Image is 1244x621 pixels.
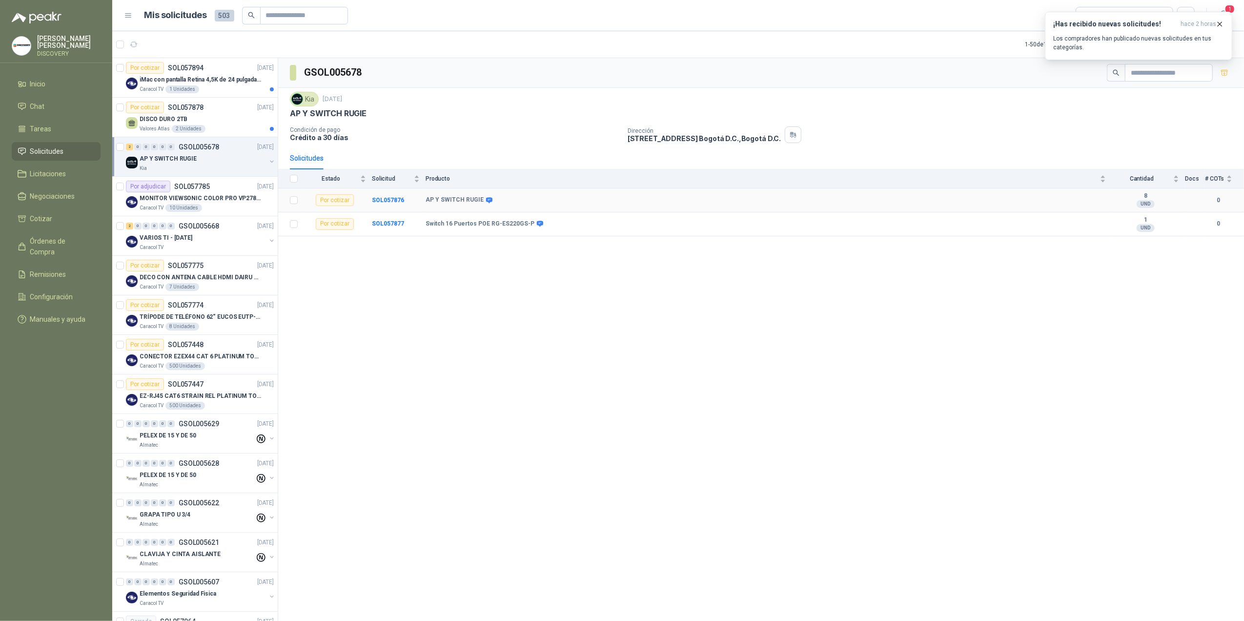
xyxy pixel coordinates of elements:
[1205,219,1232,228] b: 0
[1181,20,1216,28] span: hace 2 horas
[1113,69,1120,76] span: search
[30,269,66,280] span: Remisiones
[126,552,138,564] img: Company Logo
[134,420,142,427] div: 0
[179,460,219,467] p: GSOL005628
[126,102,164,113] div: Por cotizar
[1205,175,1224,182] span: # COTs
[159,420,166,427] div: 0
[168,262,204,269] p: SOL057775
[1215,7,1232,24] button: 1
[1185,169,1205,188] th: Docs
[126,78,138,89] img: Company Logo
[1137,224,1155,232] div: UND
[126,434,138,445] img: Company Logo
[140,115,187,124] p: DISCO DURO 2TB
[1045,12,1232,60] button: ¡Has recibido nuevas solicitudes!hace 2 horas Los compradores han publicado nuevas solicitudes en...
[126,157,138,168] img: Company Logo
[257,340,274,350] p: [DATE]
[165,85,199,93] div: 1 Unidades
[167,539,175,546] div: 0
[126,220,276,251] a: 2 0 0 0 0 0 GSOL005668[DATE] Company LogoVARIOS TI - [DATE]Caracol TV
[140,431,196,440] p: PELEX DE 15 Y DE 50
[126,181,170,192] div: Por adjudicar
[126,299,164,311] div: Por cotizar
[167,144,175,150] div: 0
[372,169,426,188] th: Solicitud
[151,579,158,585] div: 0
[140,283,163,291] p: Caracol TV
[174,183,210,190] p: SOL057785
[151,460,158,467] div: 0
[12,37,31,55] img: Company Logo
[168,341,204,348] p: SOL057448
[140,323,163,331] p: Caracol TV
[426,175,1098,182] span: Producto
[159,460,166,467] div: 0
[140,550,221,559] p: CLAVIJA Y CINTA AISLANTE
[134,460,142,467] div: 0
[37,35,101,49] p: [PERSON_NAME] [PERSON_NAME]
[144,8,207,22] h1: Mis solicitudes
[134,579,142,585] div: 0
[140,352,261,361] p: CONECTOR EZEX44 CAT 6 PLATINUM TOOLS
[168,64,204,71] p: SOL057894
[140,481,158,489] p: Almatec
[1112,175,1171,182] span: Cantidad
[1112,169,1185,188] th: Cantidad
[30,146,64,157] span: Solicitudes
[257,380,274,389] p: [DATE]
[126,539,133,546] div: 0
[1053,34,1224,52] p: Los compradores han publicado nuevas solicitudes en tus categorías.
[257,419,274,429] p: [DATE]
[304,169,372,188] th: Estado
[140,204,163,212] p: Caracol TV
[1025,37,1088,52] div: 1 - 50 de 1006
[151,499,158,506] div: 0
[126,592,138,603] img: Company Logo
[134,499,142,506] div: 0
[257,459,274,468] p: [DATE]
[323,95,342,104] p: [DATE]
[12,165,101,183] a: Licitaciones
[140,560,158,568] p: Almatec
[215,10,234,21] span: 503
[126,196,138,208] img: Company Logo
[126,473,138,485] img: Company Logo
[12,75,101,93] a: Inicio
[151,420,158,427] div: 0
[140,125,170,133] p: Valores Atlas
[140,362,163,370] p: Caracol TV
[290,153,324,164] div: Solicitudes
[426,169,1112,188] th: Producto
[167,223,175,229] div: 0
[159,499,166,506] div: 0
[12,209,101,228] a: Cotizar
[140,441,158,449] p: Almatec
[30,291,73,302] span: Configuración
[179,144,219,150] p: GSOL005678
[179,223,219,229] p: GSOL005668
[290,108,367,119] p: AP Y SWITCH RUGIE
[126,513,138,524] img: Company Logo
[167,579,175,585] div: 0
[257,578,274,587] p: [DATE]
[112,58,278,98] a: Por cotizarSOL057894[DATE] Company LogoiMac con pantalla Retina 4,5K de 24 pulgadas M4Caracol TV1...
[628,127,781,134] p: Dirección
[112,98,278,137] a: Por cotizarSOL057878[DATE] DISCO DURO 2TBValores Atlas2 Unidades
[126,339,164,351] div: Por cotizar
[112,256,278,295] a: Por cotizarSOL057775[DATE] Company LogoDECO CON ANTENA CABLE HDMI DAIRU DR90014Caracol TV7 Unidades
[140,589,216,599] p: Elementos Seguridad Fisica
[168,104,204,111] p: SOL057878
[126,378,164,390] div: Por cotizar
[126,62,164,74] div: Por cotizar
[257,182,274,191] p: [DATE]
[1112,192,1179,200] b: 8
[1224,4,1235,14] span: 1
[426,220,534,228] b: Switch 16 Puertos POE RG-ES220GS-P
[140,471,196,480] p: PELEX DE 15 Y DE 50
[140,233,192,243] p: VARIOS TI - [DATE]
[372,220,404,227] b: SOL057877
[126,275,138,287] img: Company Logo
[172,125,205,133] div: 2 Unidades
